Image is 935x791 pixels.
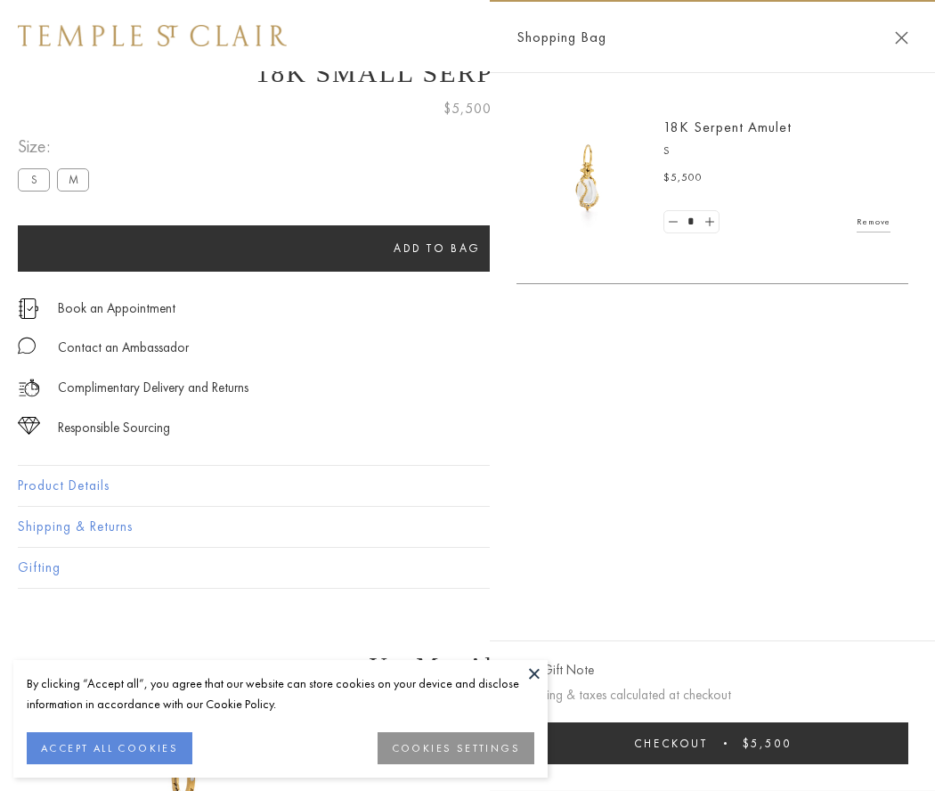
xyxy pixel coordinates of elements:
a: Set quantity to 0 [664,211,682,233]
p: Complimentary Delivery and Returns [58,377,248,399]
div: Responsible Sourcing [58,417,170,439]
a: Book an Appointment [58,298,175,318]
a: Set quantity to 2 [700,211,718,233]
span: $5,500 [743,736,792,751]
button: Gifting [18,548,917,588]
div: Contact an Ambassador [58,337,189,359]
span: Checkout [634,736,708,751]
img: MessageIcon-01_2.svg [18,337,36,355]
button: COOKIES SETTINGS [378,732,534,764]
span: Shopping Bag [516,26,606,49]
h3: You May Also Like [45,652,890,681]
h1: 18K Small Serpent Amulet [18,58,917,88]
span: Add to bag [394,241,481,256]
button: Add to bag [18,225,857,272]
span: Size: [18,132,96,161]
label: S [18,168,50,191]
span: $5,500 [443,97,492,120]
label: M [57,168,89,191]
img: P51836-E11SERPPV [534,125,641,232]
button: ACCEPT ALL COOKIES [27,732,192,764]
span: $5,500 [663,169,703,187]
a: Remove [857,212,890,232]
button: Shipping & Returns [18,507,917,547]
img: icon_appointment.svg [18,298,39,319]
button: Checkout $5,500 [516,722,908,764]
img: icon_delivery.svg [18,377,40,399]
img: icon_sourcing.svg [18,417,40,435]
img: Temple St. Clair [18,25,287,46]
button: Close Shopping Bag [895,31,908,45]
button: Add Gift Note [516,659,594,681]
a: 18K Serpent Amulet [663,118,792,136]
div: By clicking “Accept all”, you agree that our website can store cookies on your device and disclos... [27,673,534,714]
button: Product Details [18,466,917,506]
p: S [663,143,890,160]
p: Shipping & taxes calculated at checkout [516,684,908,706]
